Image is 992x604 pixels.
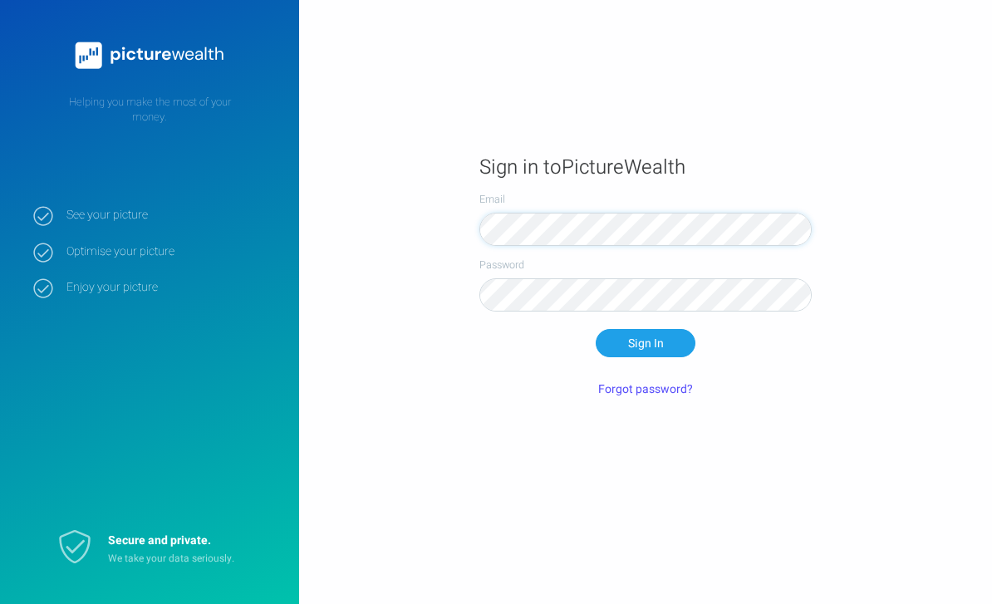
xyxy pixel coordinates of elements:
[479,258,812,273] label: Password
[66,208,274,223] strong: See your picture
[479,155,812,180] h1: Sign in to PictureWealth
[66,244,274,259] strong: Optimise your picture
[596,329,695,357] button: Sign In
[66,33,233,78] img: PictureWealth
[108,532,211,549] strong: Secure and private.
[66,280,274,295] strong: Enjoy your picture
[588,375,703,403] button: Forgot password?
[33,95,266,125] p: Helping you make the most of your money.
[479,192,812,207] label: Email
[108,552,258,566] p: We take your data seriously.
